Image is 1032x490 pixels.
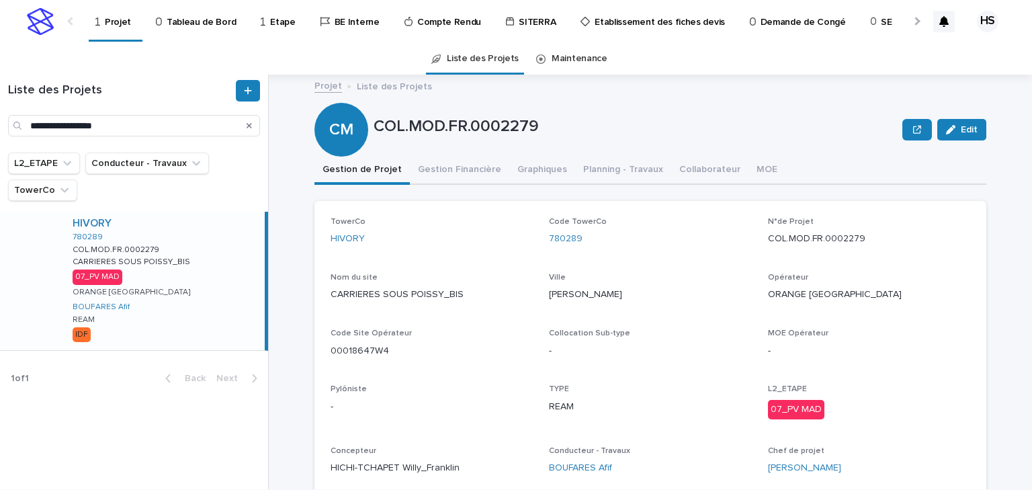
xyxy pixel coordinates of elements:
span: Opérateur [768,274,808,282]
span: TYPE [549,385,569,393]
span: Concepteur [331,447,376,455]
div: CM [314,66,368,139]
button: TowerCo [8,179,77,201]
p: COL.MOD.FR.0002279 [374,117,897,136]
p: - [549,344,751,358]
a: HIVORY [73,217,112,230]
input: Search [8,115,260,136]
span: Code TowerCo [549,218,607,226]
span: Conducteur - Travaux [549,447,630,455]
p: COL.MOD.FR.0002279 [768,232,970,246]
a: HIVORY [331,232,365,246]
p: HICHI-TCHAPET Willy_Franklin [331,461,533,475]
button: L2_ETAPE [8,153,80,174]
span: Code Site Opérateur [331,329,412,337]
button: Next [211,372,268,384]
p: [PERSON_NAME] [549,288,751,302]
p: CARRIERES SOUS POISSY_BIS [331,288,533,302]
span: MOE Opérateur [768,329,828,337]
span: N°de Projet [768,218,814,226]
span: TowerCo [331,218,365,226]
button: Gestion Financière [410,157,509,185]
a: 780289 [73,233,103,242]
div: 07_PV MAD [768,400,824,419]
button: Collaborateur [671,157,748,185]
button: Graphiques [509,157,575,185]
a: Projet [314,77,342,93]
p: ORANGE [GEOGRAPHIC_DATA] [768,288,970,302]
span: Nom du site [331,274,378,282]
span: Collocation Sub-type [549,329,630,337]
div: HS [977,11,998,32]
h1: Liste des Projets [8,83,233,98]
p: - [331,400,533,414]
a: BOUFARES Afif [549,461,612,475]
p: REAM [73,315,95,325]
p: CARRIERES SOUS POISSY_BIS [73,255,193,267]
span: Chef de projet [768,447,824,455]
p: Liste des Projets [357,78,432,93]
p: ORANGE [GEOGRAPHIC_DATA] [73,288,190,297]
button: Conducteur - Travaux [85,153,209,174]
span: Edit [961,125,978,134]
div: 07_PV MAD [73,270,122,284]
span: Ville [549,274,566,282]
img: stacker-logo-s-only.png [27,8,54,35]
p: - [768,344,970,358]
a: 780289 [549,232,583,246]
p: COL.MOD.FR.0002279 [73,243,162,255]
p: 00018647W4 [331,344,533,358]
button: MOE [748,157,785,185]
button: Planning - Travaux [575,157,671,185]
div: IDF [73,327,91,342]
button: Gestion de Projet [314,157,410,185]
button: Edit [937,119,986,140]
button: Back [155,372,211,384]
span: L2_ETAPE [768,385,807,393]
a: Liste des Projets [447,43,519,75]
a: Maintenance [552,43,607,75]
span: Pylôniste [331,385,367,393]
a: [PERSON_NAME] [768,461,841,475]
span: Back [177,374,206,383]
a: BOUFARES Afif [73,302,130,312]
p: REAM [549,400,751,414]
span: Next [216,374,246,383]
